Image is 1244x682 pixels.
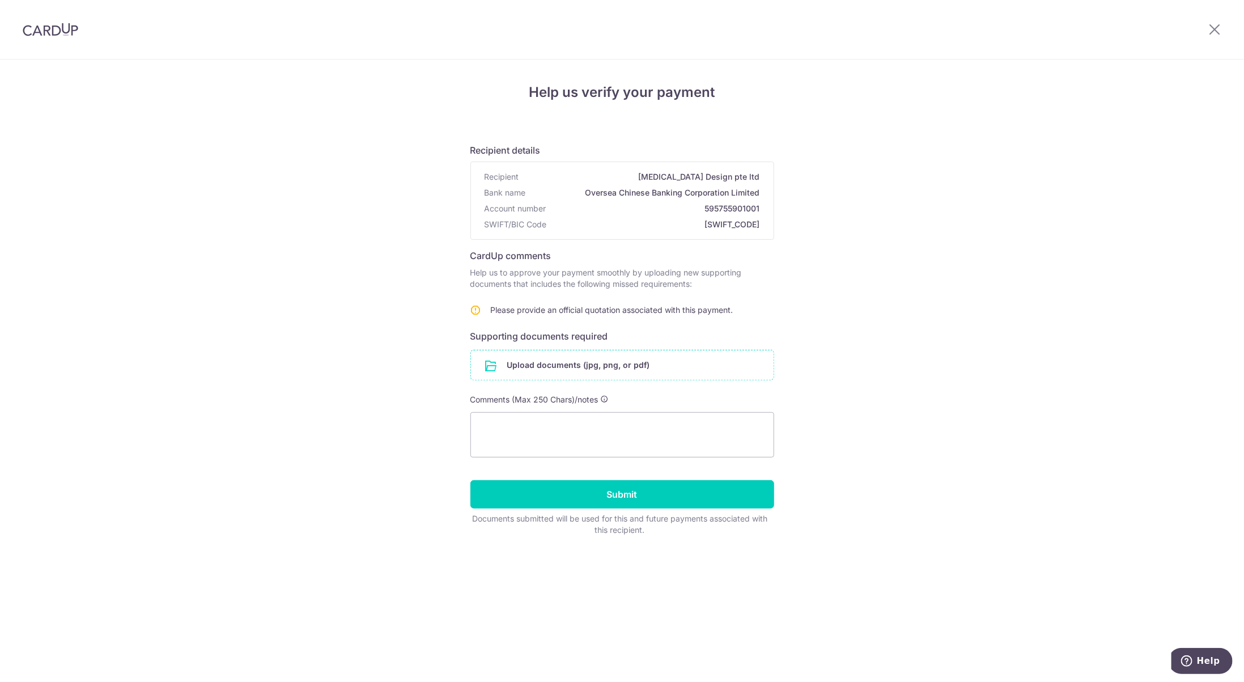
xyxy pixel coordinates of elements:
[485,171,519,183] span: Recipient
[470,350,774,380] div: Upload documents (jpg, png, or pdf)
[524,171,760,183] span: [MEDICAL_DATA] Design pte ltd
[470,329,774,343] h6: Supporting documents required
[485,219,547,230] span: SWIFT/BIC Code
[470,395,598,404] span: Comments (Max 250 Chars)/notes
[23,23,78,36] img: CardUp
[470,143,774,157] h6: Recipient details
[530,187,760,198] span: Oversea Chinese Banking Corporation Limited
[485,203,546,214] span: Account number
[470,513,770,536] div: Documents submitted will be used for this and future payments associated with this recipient.
[470,480,774,509] input: Submit
[551,203,760,214] span: 595755901001
[491,305,733,315] span: Please provide an official quotation associated with this payment.
[470,82,774,103] h4: Help us verify your payment
[551,219,760,230] span: [SWIFT_CODE]
[470,267,774,290] p: Help us to approve your payment smoothly by uploading new supporting documents that includes the ...
[485,187,526,198] span: Bank name
[470,249,774,262] h6: CardUp comments
[1171,648,1233,676] iframe: Opens a widget where you can find more information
